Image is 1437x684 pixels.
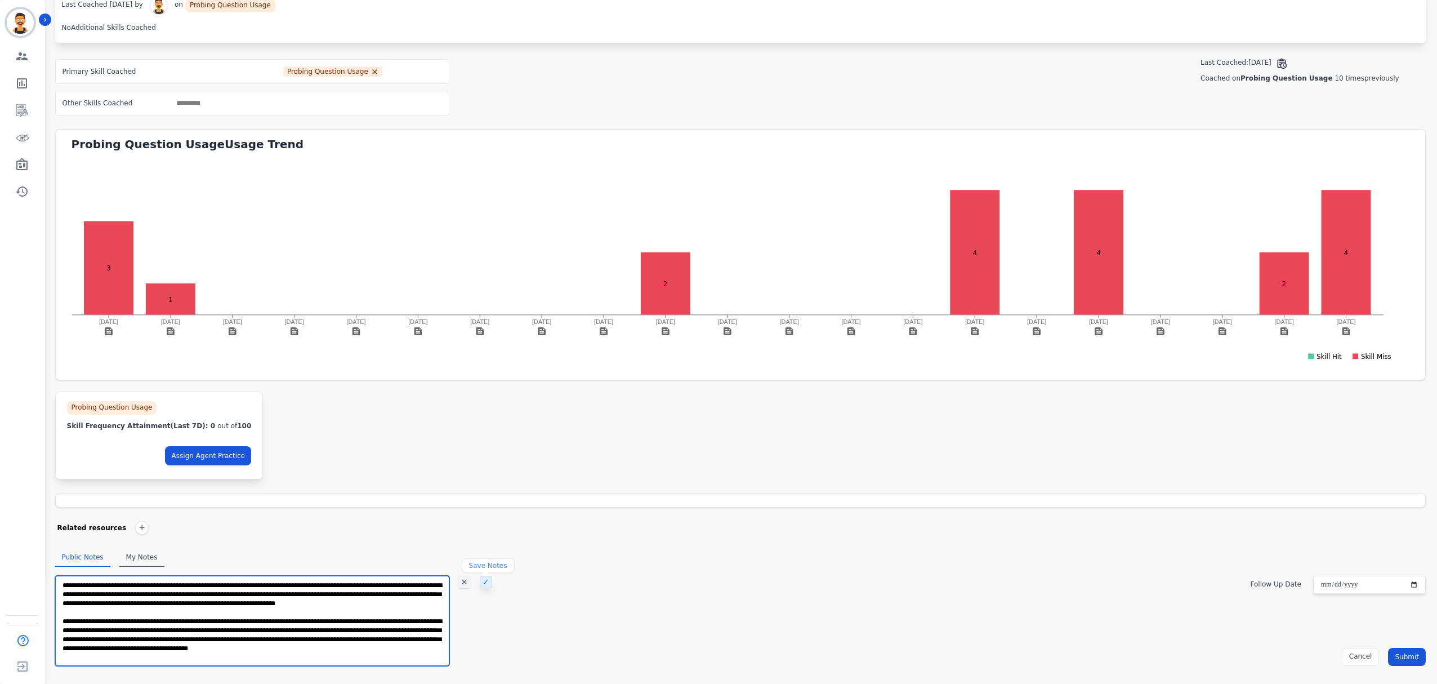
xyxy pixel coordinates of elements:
ul: selected options [172,98,240,108]
button: Submit [1388,648,1426,666]
text: [DATE] [1212,318,1231,325]
div: Last Coached: [DATE] [1201,58,1271,69]
div: Coached on 10 times previously [1201,74,1426,83]
div: Primary Skill Coached [63,60,136,83]
button: Cancel [1342,648,1380,666]
span: Probing Question Usage [1240,74,1333,82]
button: Assign Agent Practice [165,446,251,465]
text: 3 [106,264,111,272]
div: Related resources [57,521,127,535]
text: [DATE] [346,318,365,325]
text: [DATE] [470,318,489,325]
text: 2 [663,280,668,288]
div: My Notes [119,548,164,567]
text: [DATE] [965,318,984,325]
ul: selected options [282,65,442,78]
text: Skill Miss [1360,353,1391,361]
text: [DATE] [1027,318,1046,325]
text: 2 [1282,280,1286,288]
text: 4 [972,249,977,257]
text: 4 [1344,249,1348,257]
div: Other Skills Coached [63,91,133,115]
text: Skill Hit [1316,353,1342,361]
text: [DATE] [408,318,427,325]
div: Public Notes [55,548,110,567]
div: Probing Question Usage [67,401,157,415]
text: [DATE] [717,318,737,325]
div: + [135,521,149,535]
text: [DATE] [655,318,675,325]
text: [DATE] [99,318,118,325]
text: [DATE] [903,318,922,325]
div: Save Notes [469,561,507,570]
text: [DATE] [841,318,860,325]
text: [DATE] [284,318,304,325]
div: Skill Frequency Attainment 0 100 [67,421,252,430]
text: [DATE] [593,318,613,325]
div: ✓ [480,576,492,588]
div: Probing Question Usage Usage Trend [72,136,1425,152]
label: Follow Up Date [1251,580,1301,588]
text: 1 [168,296,173,304]
text: [DATE] [1150,318,1170,325]
text: [DATE] [532,318,551,325]
button: Remove Probing Question Usage [371,68,379,76]
div: ✕ [458,576,471,588]
img: Bordered avatar [7,9,34,36]
text: [DATE] [1088,318,1108,325]
span: out of [217,422,237,430]
text: 4 [1096,249,1101,257]
text: [DATE] [222,318,242,325]
span: (Last 7D): [171,422,208,430]
text: [DATE] [160,318,180,325]
text: [DATE] [779,318,798,325]
text: [DATE] [1274,318,1293,325]
li: Probing Question Usage [283,66,382,77]
text: [DATE] [1336,318,1355,325]
div: No Additional Skills Coached [62,19,156,37]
